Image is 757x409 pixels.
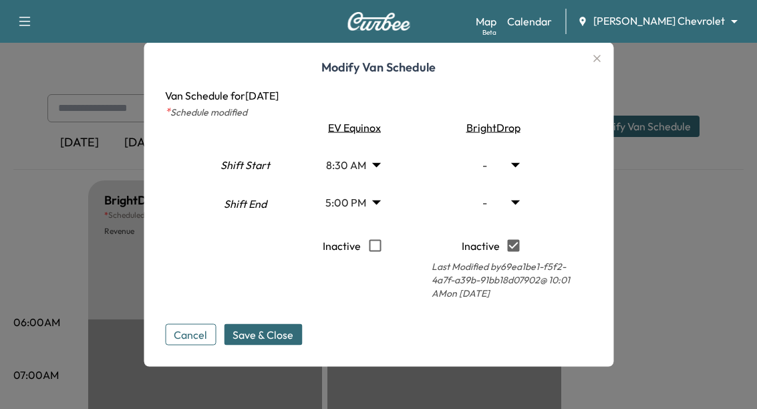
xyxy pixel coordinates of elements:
[593,13,725,29] span: [PERSON_NAME] Chevrolet
[312,184,392,221] div: 5:00 PM
[450,146,531,184] div: -
[462,232,500,260] p: Inactive
[197,148,293,188] div: Shift Start
[450,184,531,221] div: -
[165,324,216,346] button: Cancel
[165,104,592,120] p: Schedule modified
[312,146,392,184] div: 8:30 AM
[323,232,361,260] p: Inactive
[165,88,592,104] p: Van Schedule for [DATE]
[507,13,552,29] a: Calendar
[197,190,293,231] div: Shift End
[405,260,576,300] p: Last Modified by 69ea1be1-f5f2-4a7f-a39b-91bb18d07902 @ 10:01 AM on [DATE]
[476,13,496,29] a: MapBeta
[233,327,293,343] span: Save & Close
[224,324,302,346] button: Save & Close
[405,120,576,136] div: BrightDrop
[482,27,496,37] div: Beta
[165,58,592,88] h1: Modify Van Schedule
[347,12,411,31] img: Curbee Logo
[304,120,400,136] div: EV Equinox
